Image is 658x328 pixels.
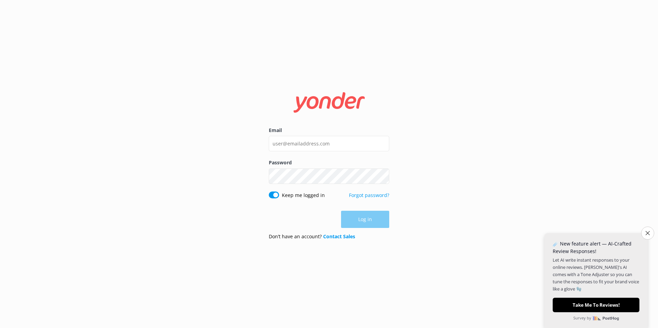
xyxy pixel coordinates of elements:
p: Don’t have an account? [269,233,355,240]
label: Keep me logged in [282,192,325,199]
label: Password [269,159,389,166]
button: Show password [375,169,389,183]
a: Forgot password? [349,192,389,198]
a: Contact Sales [323,233,355,240]
input: user@emailaddress.com [269,136,389,151]
label: Email [269,127,389,134]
